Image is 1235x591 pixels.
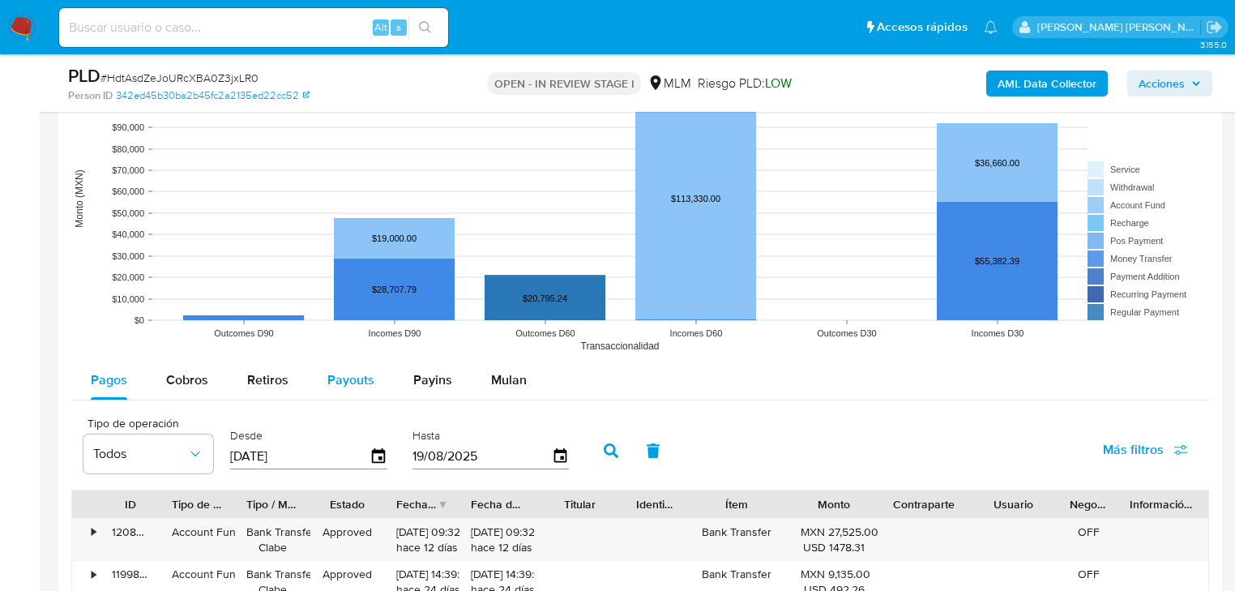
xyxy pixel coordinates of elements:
[68,88,113,103] b: Person ID
[100,70,259,86] span: # HdtAsdZeJoURcXBA0Z3jxLR0
[986,71,1108,96] button: AML Data Collector
[998,71,1096,96] b: AML Data Collector
[877,19,968,36] span: Accesos rápidos
[1206,19,1223,36] a: Salir
[647,75,691,92] div: MLM
[408,16,442,39] button: search-icon
[1200,38,1227,51] span: 3.155.0
[698,75,792,92] span: Riesgo PLD:
[984,20,998,34] a: Notificaciones
[68,62,100,88] b: PLD
[1139,71,1185,96] span: Acciones
[488,72,641,95] p: OPEN - IN REVIEW STAGE I
[374,19,387,35] span: Alt
[1037,19,1201,35] p: michelleangelica.rodriguez@mercadolibre.com.mx
[396,19,401,35] span: s
[59,17,448,38] input: Buscar usuario o caso...
[116,88,310,103] a: 342ed45b30ba2b45fc2a2135ed22cc52
[765,74,792,92] span: LOW
[1127,71,1212,96] button: Acciones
